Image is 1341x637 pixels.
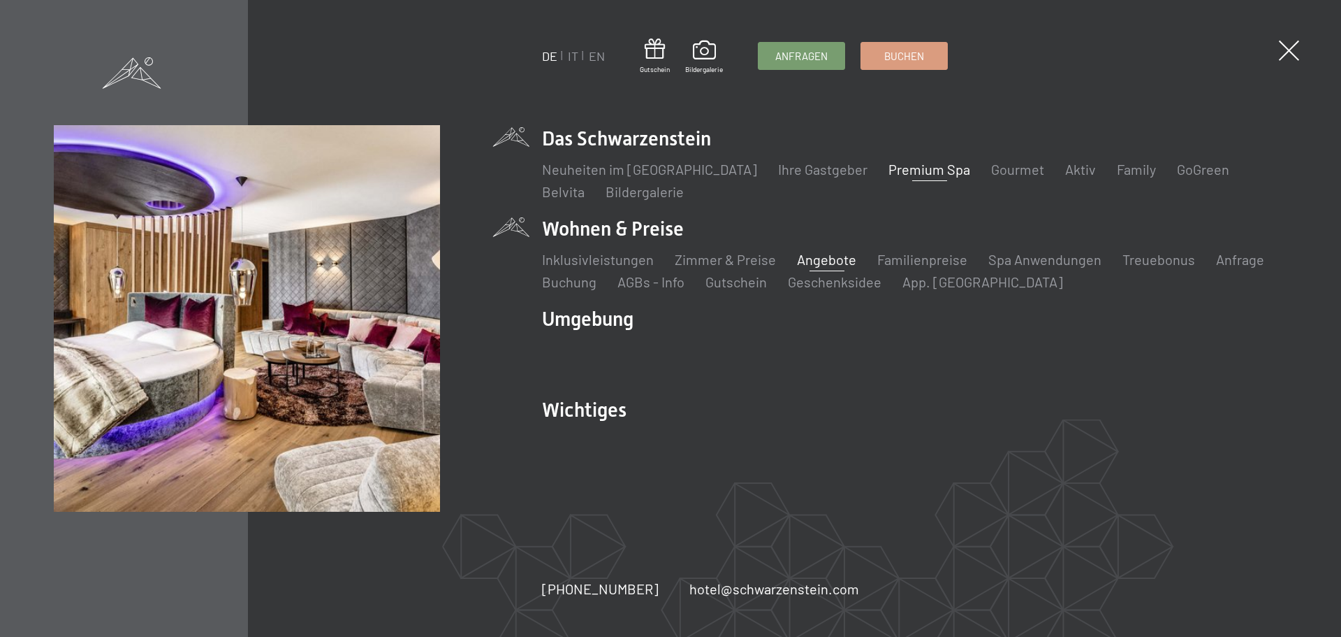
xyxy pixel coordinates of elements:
[902,273,1063,290] a: App. [GEOGRAPHIC_DATA]
[1065,161,1096,178] a: Aktiv
[861,43,947,69] a: Buchen
[542,580,659,597] span: [PHONE_NUMBER]
[1122,251,1195,268] a: Treuebonus
[685,41,723,74] a: Bildergalerie
[877,251,967,268] a: Familienpreise
[1177,161,1229,178] a: GoGreen
[685,64,723,74] span: Bildergalerie
[640,64,670,74] span: Gutschein
[675,251,776,268] a: Zimmer & Preise
[705,273,767,290] a: Gutschein
[788,273,881,290] a: Geschenksidee
[991,161,1044,178] a: Gourmet
[542,251,654,268] a: Inklusivleistungen
[589,48,605,64] a: EN
[542,273,596,290] a: Buchung
[884,49,924,64] span: Buchen
[797,251,856,268] a: Angebote
[1117,161,1156,178] a: Family
[759,43,844,69] a: Anfragen
[568,48,578,64] a: IT
[988,251,1101,268] a: Spa Anwendungen
[1216,251,1264,268] a: Anfrage
[888,161,970,178] a: Premium Spa
[542,48,557,64] a: DE
[542,579,659,599] a: [PHONE_NUMBER]
[778,161,867,178] a: Ihre Gastgeber
[542,161,757,178] a: Neuheiten im [GEOGRAPHIC_DATA]
[606,183,684,200] a: Bildergalerie
[775,49,828,64] span: Anfragen
[640,38,670,74] a: Gutschein
[617,273,684,290] a: AGBs - Info
[689,579,859,599] a: hotel@schwarzenstein.com
[542,183,585,200] a: Belvita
